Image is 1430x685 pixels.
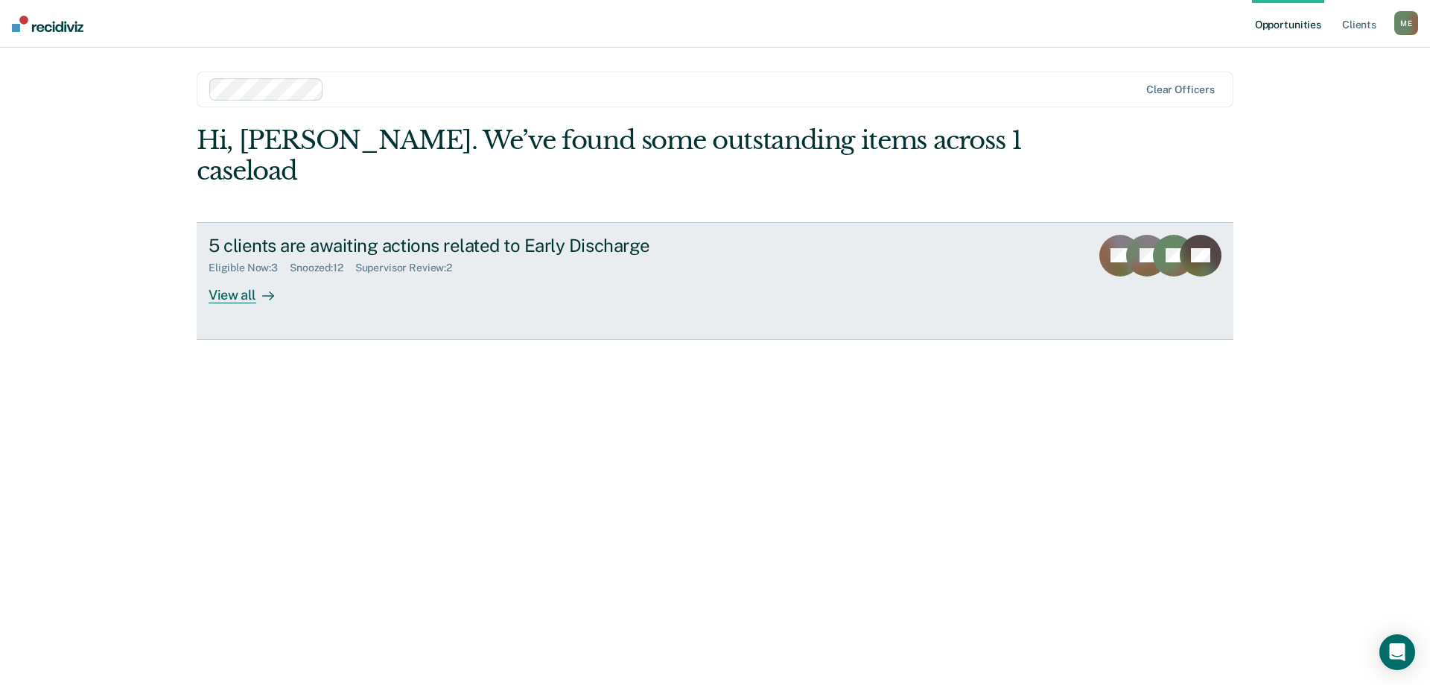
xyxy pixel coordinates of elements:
[1146,83,1215,96] div: Clear officers
[290,262,355,274] div: Snoozed : 12
[1394,11,1418,35] div: M E
[355,262,464,274] div: Supervisor Review : 2
[209,274,292,303] div: View all
[209,235,731,256] div: 5 clients are awaiting actions related to Early Discharge
[197,222,1233,340] a: 5 clients are awaiting actions related to Early DischargeEligible Now:3Snoozed:12Supervisor Revie...
[209,262,290,274] div: Eligible Now : 3
[1394,11,1418,35] button: ME
[197,125,1026,186] div: Hi, [PERSON_NAME]. We’ve found some outstanding items across 1 caseload
[1379,634,1415,670] div: Open Intercom Messenger
[12,16,83,32] img: Recidiviz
